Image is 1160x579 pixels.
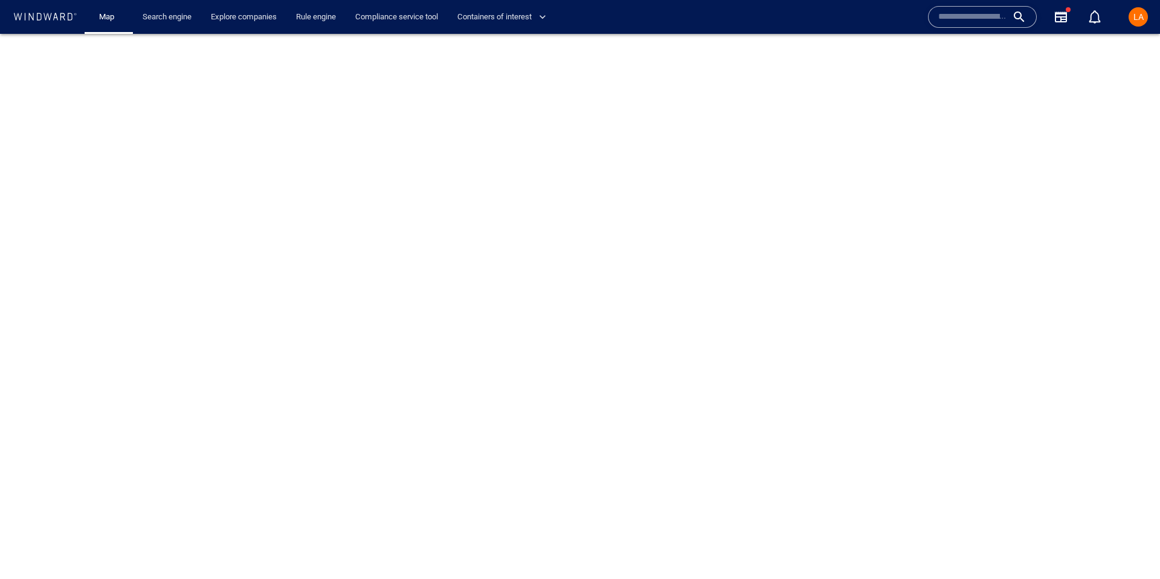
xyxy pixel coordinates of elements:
[138,7,196,28] a: Search engine
[1109,525,1151,570] iframe: Chat
[89,7,128,28] button: Map
[94,7,123,28] a: Map
[1087,10,1102,24] div: Notification center
[457,10,546,24] span: Containers of interest
[1133,12,1144,22] span: LA
[453,7,556,28] button: Containers of interest
[1126,5,1150,29] button: LA
[350,7,443,28] a: Compliance service tool
[291,7,341,28] a: Rule engine
[206,7,282,28] a: Explore companies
